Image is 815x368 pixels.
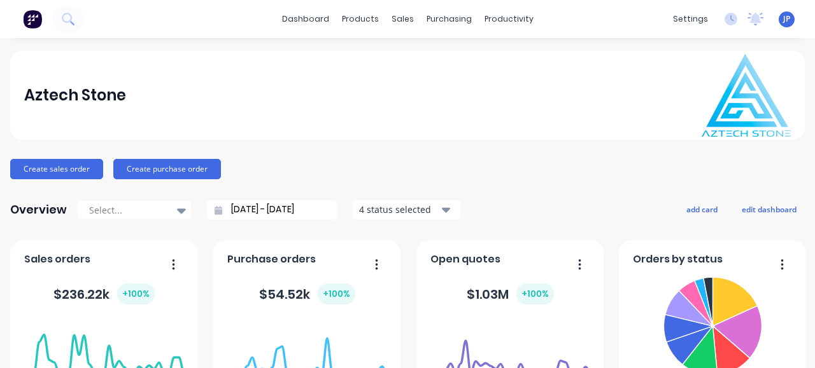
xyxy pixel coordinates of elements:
[113,159,221,179] button: Create purchase order
[259,283,355,304] div: $ 54.52k
[385,10,420,29] div: sales
[633,252,723,267] span: Orders by status
[24,83,126,108] div: Aztech Stone
[10,159,103,179] button: Create sales order
[318,283,355,304] div: + 100 %
[783,13,790,25] span: JP
[352,200,460,219] button: 4 status selected
[430,252,500,267] span: Open quotes
[276,10,336,29] a: dashboard
[678,201,726,217] button: add card
[359,203,439,216] div: 4 status selected
[733,201,805,217] button: edit dashboard
[420,10,478,29] div: purchasing
[478,10,540,29] div: productivity
[336,10,385,29] div: products
[667,10,714,29] div: settings
[702,54,791,137] img: Aztech Stone
[23,10,42,29] img: Factory
[53,283,155,304] div: $ 236.22k
[24,252,90,267] span: Sales orders
[467,283,554,304] div: $ 1.03M
[227,252,316,267] span: Purchase orders
[10,197,67,222] div: Overview
[117,283,155,304] div: + 100 %
[516,283,554,304] div: + 100 %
